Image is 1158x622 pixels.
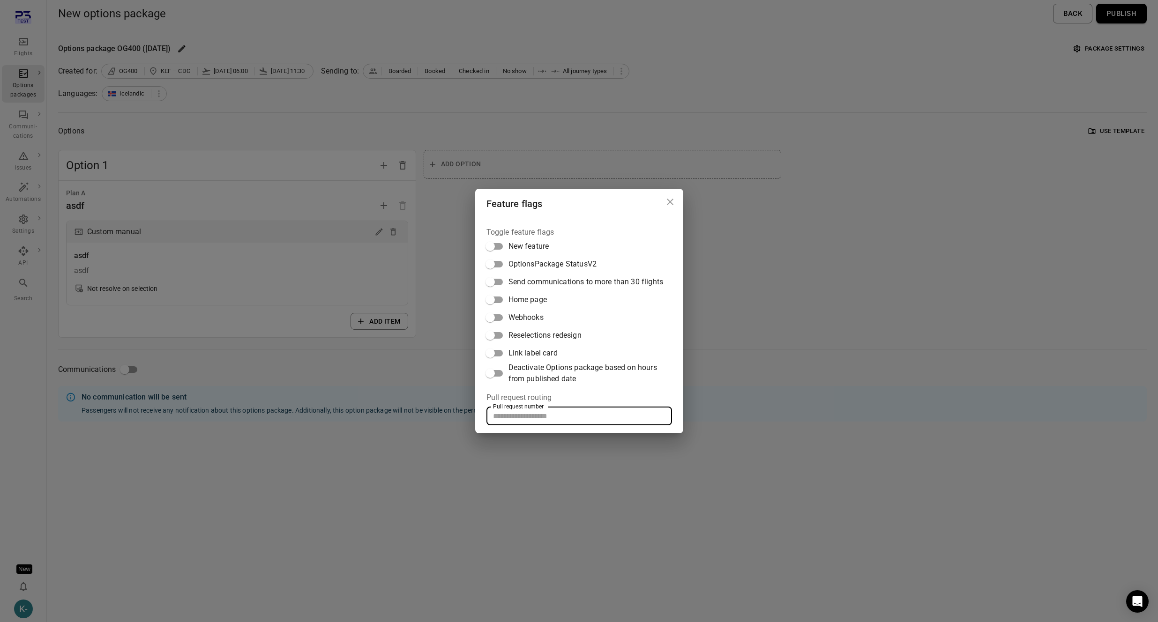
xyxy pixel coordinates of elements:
[508,330,582,341] span: Reselections redesign
[486,392,552,403] legend: Pull request routing
[508,241,549,252] span: New feature
[508,362,665,385] span: Deactivate Options package based on hours from published date
[508,259,597,270] span: OptionsPackage StatusV2
[475,189,683,219] h2: Feature flags
[508,276,663,288] span: Send communications to more than 30 flights
[1126,590,1149,613] div: Open Intercom Messenger
[508,348,558,359] span: Link label card
[493,402,544,410] label: Pull request number
[508,294,547,305] span: Home page
[508,312,544,323] span: Webhooks
[661,193,680,211] button: Close dialog
[486,227,554,237] legend: Toggle feature flags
